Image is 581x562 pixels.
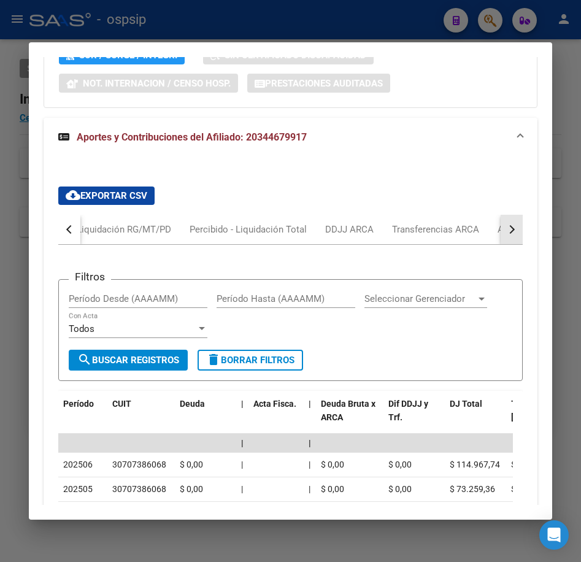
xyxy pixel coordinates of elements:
[321,484,344,494] span: $ 0,00
[63,484,93,494] span: 202505
[107,391,175,445] datatable-header-cell: CUIT
[198,350,303,371] button: Borrar Filtros
[180,399,205,409] span: Deuda
[59,74,238,93] button: Not. Internacion / Censo Hosp.
[206,355,294,366] span: Borrar Filtros
[445,391,506,445] datatable-header-cell: DJ Total
[58,187,155,205] button: Exportar CSV
[364,293,476,304] span: Seleccionar Gerenciador
[325,223,374,236] div: DDJJ ARCA
[253,399,296,409] span: Acta Fisca.
[247,74,390,93] button: Prestaciones Auditadas
[77,352,92,367] mat-icon: search
[58,391,107,445] datatable-header-cell: Período
[450,399,482,409] span: DJ Total
[69,323,94,334] span: Todos
[112,482,166,496] div: 30707386068
[66,188,80,202] mat-icon: cloud_download
[539,520,569,550] div: Open Intercom Messenger
[450,484,495,494] span: $ 73.259,36
[316,391,383,445] datatable-header-cell: Deuda Bruta x ARCA
[309,399,311,409] span: |
[321,460,344,469] span: $ 0,00
[309,460,310,469] span: |
[392,223,479,236] div: Transferencias ARCA
[180,484,203,494] span: $ 0,00
[388,399,428,423] span: Dif DDJJ y Trf.
[511,460,561,469] span: $ 114.967,74
[383,391,445,445] datatable-header-cell: Dif DDJJ y Trf.
[236,391,248,445] datatable-header-cell: |
[44,118,537,157] mat-expansion-panel-header: Aportes y Contribuciones del Afiliado: 20344679917
[241,460,243,469] span: |
[66,190,147,201] span: Exportar CSV
[309,438,311,448] span: |
[309,484,310,494] span: |
[69,270,111,283] h3: Filtros
[77,355,179,366] span: Buscar Registros
[112,458,166,472] div: 30707386068
[506,391,568,445] datatable-header-cell: Tot. Trf. Bruto
[511,484,556,494] span: $ 73.259,36
[265,78,383,89] span: Prestaciones Auditadas
[304,391,316,445] datatable-header-cell: |
[321,399,375,423] span: Deuda Bruta x ARCA
[190,223,307,236] div: Percibido - Liquidación Total
[241,399,244,409] span: |
[248,391,304,445] datatable-header-cell: Acta Fisca.
[175,391,236,445] datatable-header-cell: Deuda
[112,399,131,409] span: CUIT
[83,78,231,89] span: Not. Internacion / Censo Hosp.
[388,460,412,469] span: $ 0,00
[63,460,93,469] span: 202506
[31,223,171,236] div: Percibido - Liquidación RG/MT/PD
[450,460,500,469] span: $ 114.967,74
[206,352,221,367] mat-icon: delete
[388,484,412,494] span: $ 0,00
[77,131,307,143] span: Aportes y Contribuciones del Afiliado: 20344679917
[241,484,243,494] span: |
[69,350,188,371] button: Buscar Registros
[63,399,94,409] span: Período
[241,438,244,448] span: |
[180,460,203,469] span: $ 0,00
